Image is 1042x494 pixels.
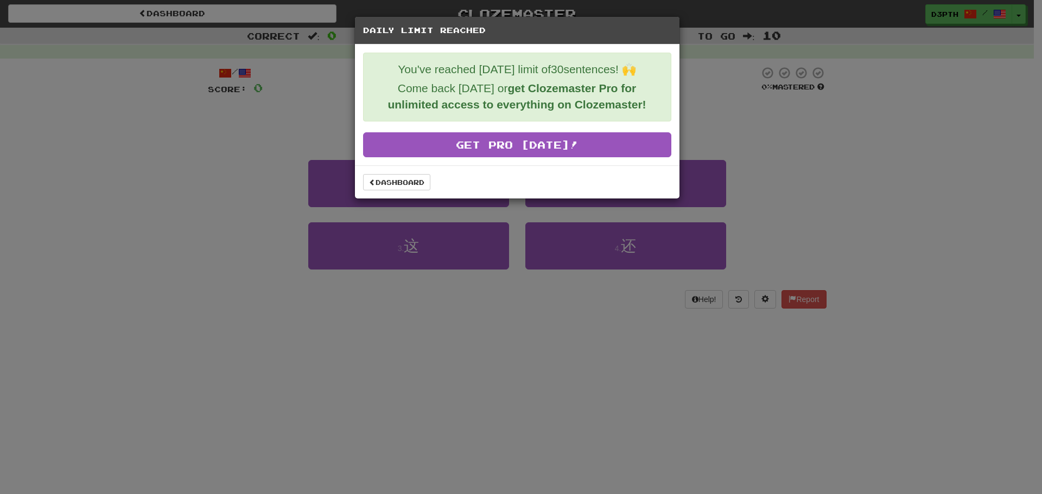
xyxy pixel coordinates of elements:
[363,25,671,36] h5: Daily Limit Reached
[387,82,646,111] strong: get Clozemaster Pro for unlimited access to everything on Clozemaster!
[363,132,671,157] a: Get Pro [DATE]!
[372,61,663,78] p: You've reached [DATE] limit of 30 sentences! 🙌
[372,80,663,113] p: Come back [DATE] or
[363,174,430,190] a: Dashboard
